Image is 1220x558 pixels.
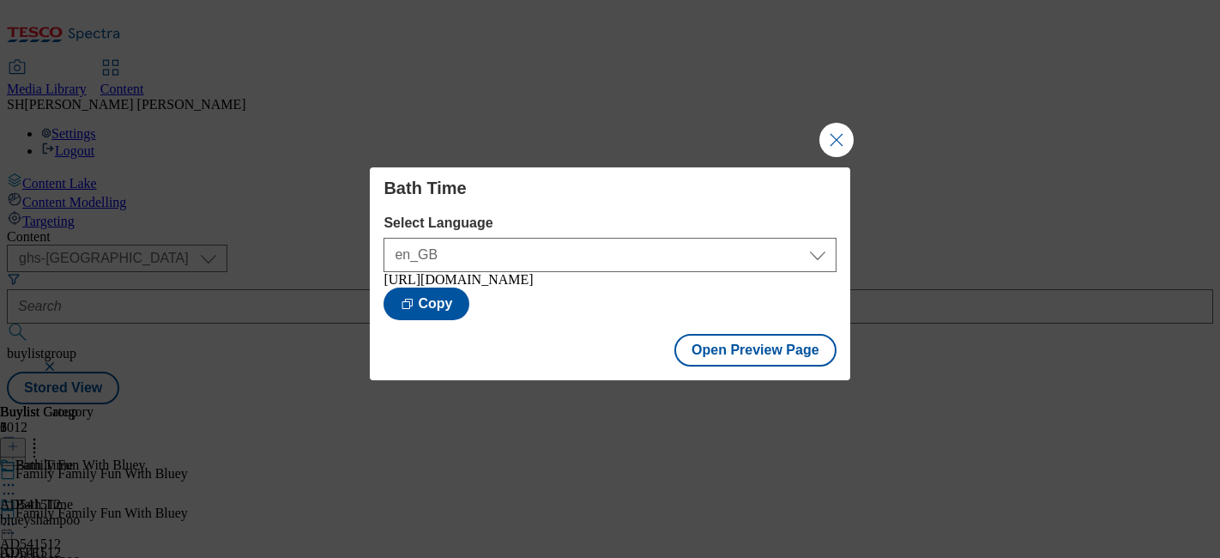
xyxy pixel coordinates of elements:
[370,167,849,380] div: Modal
[384,178,836,198] h4: Bath Time
[674,334,836,367] button: Open Preview Page
[819,123,854,157] button: Close Modal
[384,215,836,231] label: Select Language
[384,288,469,320] button: Copy
[384,272,836,288] div: [URL][DOMAIN_NAME]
